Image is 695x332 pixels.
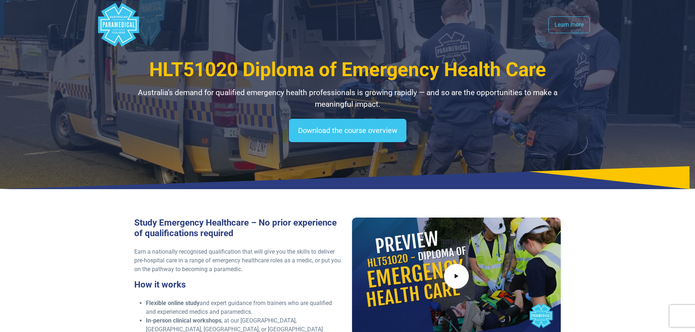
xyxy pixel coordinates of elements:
[134,218,343,239] h3: Study Emergency Healthcare – No prior experience of qualifications required
[146,317,221,324] strong: In-person clinical workshops
[134,87,561,110] p: Australia’s demand for qualified emergency health professionals is growing rapidly — and so are t...
[97,3,140,47] div: Australian Paramedical College
[134,247,343,274] p: Earn a nationally recognised qualification that will give you the skills to deliver pre-hospital ...
[146,299,343,316] li: and expert guidance from trainers who are qualified and experienced medics and paramedics.
[134,280,343,290] h3: How it works
[146,300,200,306] strong: Flexible online study
[289,119,406,142] a: Download the course overview
[548,16,590,33] a: Learn more
[149,58,546,81] span: HLT51020 Diploma of Emergency Health Care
